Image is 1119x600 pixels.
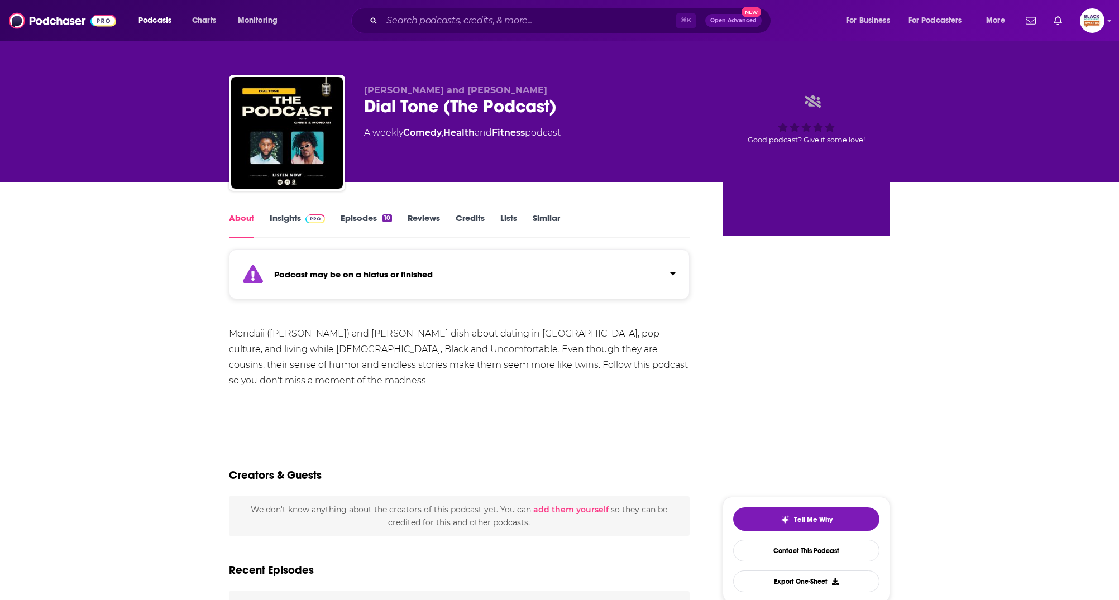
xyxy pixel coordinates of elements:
[733,507,879,531] button: tell me why sparkleTell Me Why
[1080,8,1104,33] span: Logged in as blackpodcastingawards
[838,12,904,30] button: open menu
[305,214,325,223] img: Podchaser Pro
[846,13,890,28] span: For Business
[229,213,254,238] a: About
[742,7,762,17] span: New
[251,505,667,527] span: We don't know anything about the creators of this podcast yet . You can so they can be credited f...
[456,213,485,238] a: Credits
[533,505,609,514] button: add them yourself
[442,127,443,138] span: ,
[274,269,433,280] strong: Podcast may be on a hiatus or finished
[1021,11,1040,30] a: Show notifications dropdown
[364,85,547,95] span: [PERSON_NAME] and [PERSON_NAME]
[138,13,171,28] span: Podcasts
[705,14,762,27] button: Open AdvancedNew
[901,12,978,30] button: open menu
[533,213,560,238] a: Similar
[1080,8,1104,33] img: User Profile
[733,540,879,561] a: Contact This Podcast
[382,214,392,222] div: 10
[443,127,475,138] a: Health
[723,85,890,154] div: Good podcast? Give it some love!
[382,12,676,30] input: Search podcasts, credits, & more...
[192,13,216,28] span: Charts
[1080,8,1104,33] button: Show profile menu
[1049,11,1067,30] a: Show notifications dropdown
[270,213,325,238] a: InsightsPodchaser Pro
[229,326,690,388] div: Mondaii ([PERSON_NAME]) and [PERSON_NAME] dish about dating in [GEOGRAPHIC_DATA], pop culture, an...
[908,13,962,28] span: For Podcasters
[229,256,690,299] section: Click to expand status details
[475,127,492,138] span: and
[341,213,392,238] a: Episodes10
[229,563,314,577] h2: Recent Episodes
[238,13,278,28] span: Monitoring
[408,213,440,238] a: Reviews
[733,570,879,592] button: Export One-Sheet
[710,18,757,23] span: Open Advanced
[9,10,116,31] img: Podchaser - Follow, Share and Rate Podcasts
[131,12,186,30] button: open menu
[794,515,833,524] span: Tell Me Why
[500,213,517,238] a: Lists
[403,127,442,138] a: Comedy
[781,515,790,524] img: tell me why sparkle
[362,8,782,33] div: Search podcasts, credits, & more...
[229,468,322,482] h2: Creators & Guests
[230,12,292,30] button: open menu
[748,136,865,144] span: Good podcast? Give it some love!
[231,77,343,189] img: Dial Tone (The Podcast)
[986,13,1005,28] span: More
[492,127,525,138] a: Fitness
[978,12,1019,30] button: open menu
[364,126,561,140] div: A weekly podcast
[185,12,223,30] a: Charts
[676,13,696,28] span: ⌘ K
